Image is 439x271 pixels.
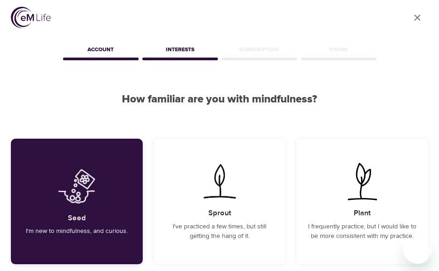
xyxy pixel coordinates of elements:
img: I've practiced a few times, but still getting the hang of it. [197,161,242,201]
img: I frequently practice, but I would like to be more consistent with my practice. [339,161,385,201]
iframe: Button to launch messaging window [403,235,432,264]
h5: Seed [68,213,86,223]
div: I frequently practice, but I would like to be more consistent with my practice.PlantI frequently ... [296,139,428,264]
img: logo [11,7,51,28]
p: I've practiced a few times, but still getting the hang of it. [164,222,275,241]
p: I'm new to mindfulness, and curious. [26,227,128,236]
div: I've practiced a few times, but still getting the hang of it.SproutI've practiced a few times, bu... [154,139,285,264]
h5: Sprout [208,208,231,218]
h2: How familiar are you with mindfulness? [11,93,428,106]
div: I'm new to mindfulness, and curious.SeedI'm new to mindfulness, and curious. [11,139,143,264]
a: close [406,7,428,29]
p: I frequently practice, but I would like to be more consistent with my practice. [307,222,417,241]
img: I'm new to mindfulness, and curious. [54,166,100,206]
h5: Plant [354,208,371,218]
